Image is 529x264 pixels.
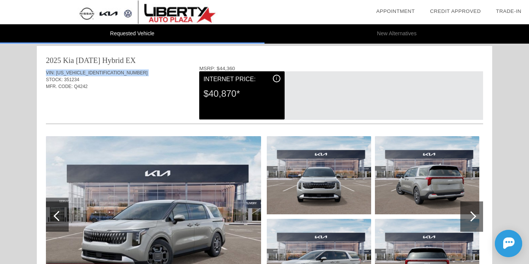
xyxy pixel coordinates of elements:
[126,55,136,66] div: EX
[74,84,88,89] span: Q4242
[64,77,79,82] span: 351234
[267,136,371,214] img: image.aspx
[375,136,479,214] img: image.aspx
[276,76,277,81] span: i
[199,66,483,71] div: MSRP: $44,360
[496,8,521,14] a: Trade-In
[203,75,280,84] div: Internet Price:
[461,223,529,264] iframe: Chat Assistance
[430,8,481,14] a: Credit Approved
[376,8,415,14] a: Appointment
[46,101,483,113] div: Quoted on [DATE] 10:41:07 PM
[46,77,63,82] span: STOCK:
[46,84,73,89] span: MFR. CODE:
[264,24,529,44] li: New Alternatives
[203,84,280,104] div: $40,870*
[46,70,55,75] span: VIN:
[46,55,124,66] div: 2025 Kia [DATE] Hybrid
[56,70,148,75] span: [US_VEHICLE_IDENTIFICATION_NUMBER]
